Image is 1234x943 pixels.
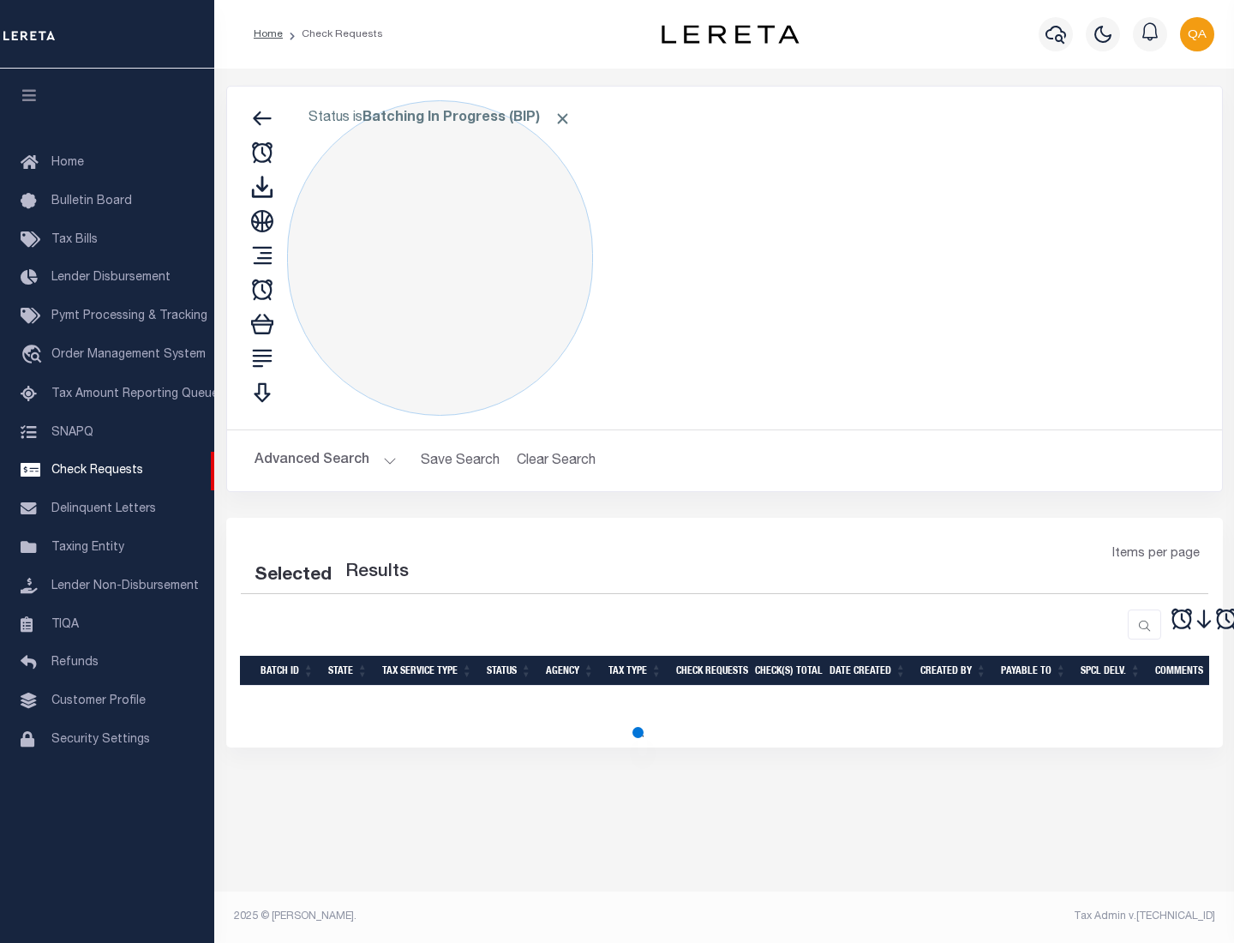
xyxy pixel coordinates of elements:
[823,656,914,686] th: Date Created
[255,562,332,590] div: Selected
[1148,656,1225,686] th: Comments
[554,110,572,128] span: Click to Remove
[254,29,283,39] a: Home
[51,503,156,515] span: Delinquent Letters
[51,310,207,322] span: Pymt Processing & Tracking
[914,656,994,686] th: Created By
[21,345,48,367] i: travel_explore
[375,656,480,686] th: Tax Service Type
[410,444,510,478] button: Save Search
[283,27,383,42] li: Check Requests
[51,272,171,284] span: Lender Disbursement
[254,656,321,686] th: Batch Id
[51,657,99,669] span: Refunds
[51,157,84,169] span: Home
[51,618,79,630] span: TIQA
[345,559,409,586] label: Results
[221,909,725,924] div: 2025 © [PERSON_NAME].
[255,444,397,478] button: Advanced Search
[51,580,199,592] span: Lender Non-Disbursement
[1112,545,1200,564] span: Items per page
[602,656,669,686] th: Tax Type
[51,695,146,707] span: Customer Profile
[1074,656,1148,686] th: Spcl Delv.
[737,909,1215,924] div: Tax Admin v.[TECHNICAL_ID]
[51,426,93,438] span: SNAPQ
[51,734,150,746] span: Security Settings
[994,656,1074,686] th: Payable To
[51,542,124,554] span: Taxing Entity
[1180,17,1214,51] img: svg+xml;base64,PHN2ZyB4bWxucz0iaHR0cDovL3d3dy53My5vcmcvMjAwMC9zdmciIHBvaW50ZXItZXZlbnRzPSJub25lIi...
[748,656,823,686] th: Check(s) Total
[51,388,219,400] span: Tax Amount Reporting Queue
[362,111,572,125] b: Batching In Progress (BIP)
[662,25,799,44] img: logo-dark.svg
[321,656,375,686] th: State
[51,349,206,361] span: Order Management System
[51,195,132,207] span: Bulletin Board
[669,656,748,686] th: Check Requests
[539,656,602,686] th: Agency
[51,234,98,246] span: Tax Bills
[480,656,539,686] th: Status
[51,465,143,477] span: Check Requests
[510,444,603,478] button: Clear Search
[287,100,593,416] div: Click to Edit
